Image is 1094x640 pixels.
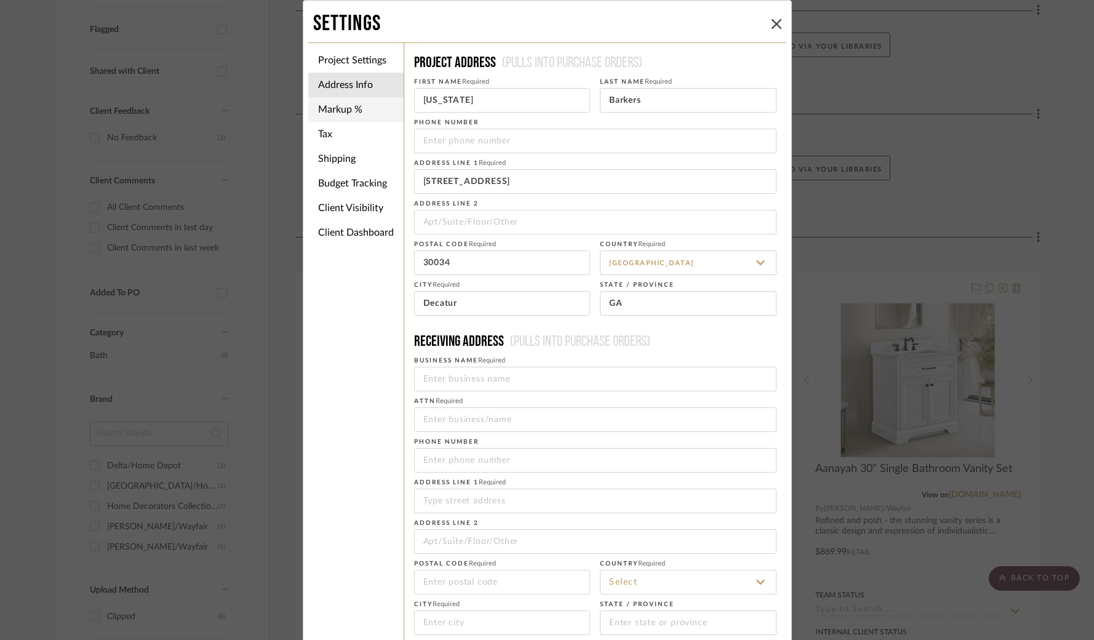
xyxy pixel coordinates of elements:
li: Tax [308,122,404,146]
input: Enter phone number [414,448,777,473]
input: Enter city [414,291,591,316]
input: Select [600,570,777,594]
span: Required [469,560,496,567]
input: Enter city [414,610,591,635]
span: Required [433,601,460,607]
input: Apt/Suite/Floor/Other [414,529,777,554]
input: Enter first name [414,88,591,113]
span: Required [638,560,665,567]
span: Required [479,159,506,166]
input: Enter state or province [600,291,777,316]
h4: Project Address [414,53,777,73]
label: Postal code [414,241,496,248]
li: Budget Tracking [308,171,404,196]
input: Enter postal code [414,250,591,275]
input: Select [600,250,777,275]
li: Markup % [308,97,404,122]
input: Apt/Suite/Floor/Other [414,210,777,234]
label: State / province [600,281,674,289]
span: Required [638,241,665,247]
input: Enter state or province [600,610,777,635]
label: City [414,601,460,608]
li: Client Visibility [308,196,404,220]
span: (Pulls into purchase orders) [504,335,650,350]
span: Required [469,241,496,247]
div: Settings [313,6,767,42]
label: Address Line 1 [414,159,506,167]
label: Country [600,241,665,248]
label: Postal code [414,560,496,567]
li: Client Dashboard [308,220,404,245]
li: Project Settings [308,48,404,73]
input: Enter last name [600,88,777,113]
h4: Receiving address [414,332,777,352]
span: Required [433,281,460,288]
label: Address Line 2 [414,200,479,207]
span: Required [436,398,463,404]
label: Business Name [414,357,505,364]
li: Address Info [308,73,404,97]
input: Enter business name [414,367,777,391]
label: First Name [414,78,489,86]
label: State / province [600,601,674,608]
label: City [414,281,460,289]
input: Enter business/name [414,407,777,432]
span: Required [478,357,505,364]
span: (Pulls into purchase orders) [496,56,642,71]
label: ATTN [414,398,463,405]
span: Required [645,78,672,85]
li: Shipping [308,146,404,171]
span: Required [479,479,506,486]
label: Last Name [600,78,672,86]
label: Country [600,560,665,567]
span: Required [462,78,489,85]
label: Phone number [414,119,479,126]
label: Address Line 2 [414,519,479,527]
label: Phone number [414,438,479,446]
input: Enter phone number [414,129,777,153]
label: Address Line 1 [414,479,506,486]
input: Enter postal code [414,570,591,594]
input: Type street address [414,169,777,194]
input: Type street address [414,489,777,513]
